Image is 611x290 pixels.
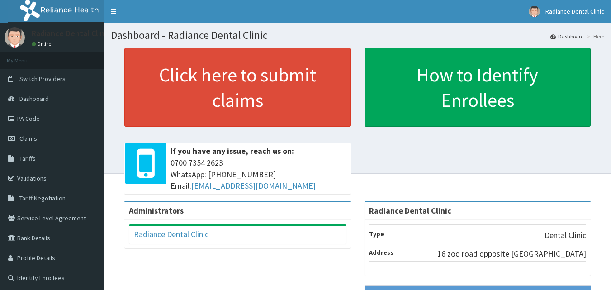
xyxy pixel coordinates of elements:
[32,41,53,47] a: Online
[19,134,37,143] span: Claims
[19,194,66,202] span: Tariff Negotiation
[585,33,604,40] li: Here
[365,48,591,127] a: How to Identify Enrollees
[129,205,184,216] b: Administrators
[19,75,66,83] span: Switch Providers
[32,29,110,38] p: Radiance Dental Clinic
[545,229,586,241] p: Dental Clinic
[124,48,351,127] a: Click here to submit claims
[529,6,540,17] img: User Image
[369,248,393,257] b: Address
[369,230,384,238] b: Type
[437,248,586,260] p: 16 zoo road opposite [GEOGRAPHIC_DATA]
[171,146,294,156] b: If you have any issue, reach us on:
[19,154,36,162] span: Tariffs
[171,157,346,192] span: 0700 7354 2623 WhatsApp: [PHONE_NUMBER] Email:
[5,27,25,48] img: User Image
[191,181,316,191] a: [EMAIL_ADDRESS][DOMAIN_NAME]
[369,205,451,216] strong: Radiance Dental Clinic
[550,33,584,40] a: Dashboard
[545,7,604,15] span: Radiance Dental Clinic
[111,29,604,41] h1: Dashboard - Radiance Dental Clinic
[134,229,208,239] a: Radiance Dental Clinic
[19,95,49,103] span: Dashboard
